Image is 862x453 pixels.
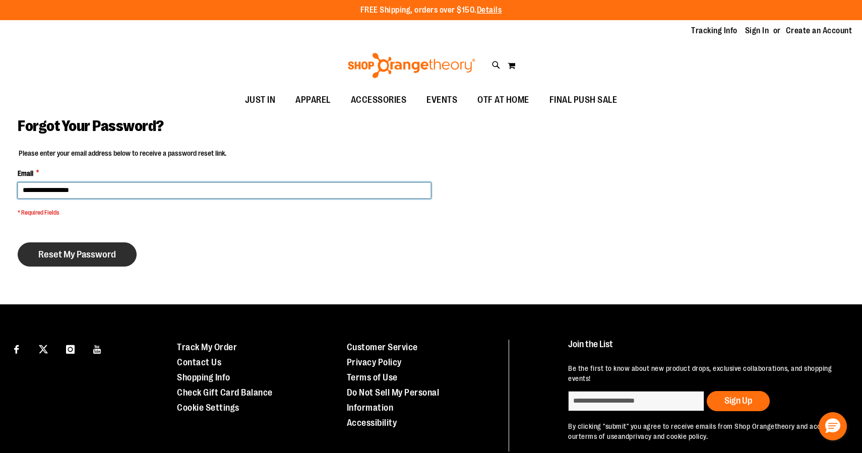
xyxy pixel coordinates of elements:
[39,345,48,354] img: Twitter
[347,357,402,367] a: Privacy Policy
[549,89,618,111] span: FINAL PUSH SALE
[177,342,237,352] a: Track My Order
[285,89,341,112] a: APPAREL
[539,89,628,112] a: FINAL PUSH SALE
[295,89,331,111] span: APPAREL
[347,387,440,413] a: Do Not Sell My Personal Information
[18,242,137,267] button: Reset My Password
[177,387,273,398] a: Check Gift Card Balance
[38,249,116,260] span: Reset My Password
[724,396,752,406] span: Sign Up
[819,412,847,440] button: Hello, have a question? Let’s chat.
[786,25,852,36] a: Create an Account
[177,357,221,367] a: Contact Us
[691,25,737,36] a: Tracking Info
[568,340,840,358] h4: Join the List
[245,89,276,111] span: JUST IN
[61,340,79,357] a: Visit our Instagram page
[360,5,502,16] p: FREE Shipping, orders over $150.
[89,340,106,357] a: Visit our Youtube page
[8,340,25,357] a: Visit our Facebook page
[18,209,431,217] span: * Required Fields
[426,89,457,111] span: EVENTS
[346,53,477,78] img: Shop Orangetheory
[35,340,52,357] a: Visit our X page
[477,6,502,15] a: Details
[347,342,418,352] a: Customer Service
[235,89,286,112] a: JUST IN
[177,372,230,382] a: Shopping Info
[177,403,239,413] a: Cookie Settings
[707,391,770,411] button: Sign Up
[347,418,397,428] a: Accessibility
[477,89,529,111] span: OTF AT HOME
[568,421,840,441] p: By clicking "submit" you agree to receive emails from Shop Orangetheory and accept our and
[629,432,708,440] a: privacy and cookie policy.
[579,432,618,440] a: terms of use
[18,117,164,135] span: Forgot Your Password?
[18,168,33,178] span: Email
[568,363,840,383] p: Be the first to know about new product drops, exclusive collaborations, and shopping events!
[341,89,417,112] a: ACCESSORIES
[568,391,704,411] input: enter email
[467,89,539,112] a: OTF AT HOME
[18,148,227,158] legend: Please enter your email address below to receive a password reset link.
[351,89,407,111] span: ACCESSORIES
[416,89,467,112] a: EVENTS
[347,372,398,382] a: Terms of Use
[745,25,769,36] a: Sign In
